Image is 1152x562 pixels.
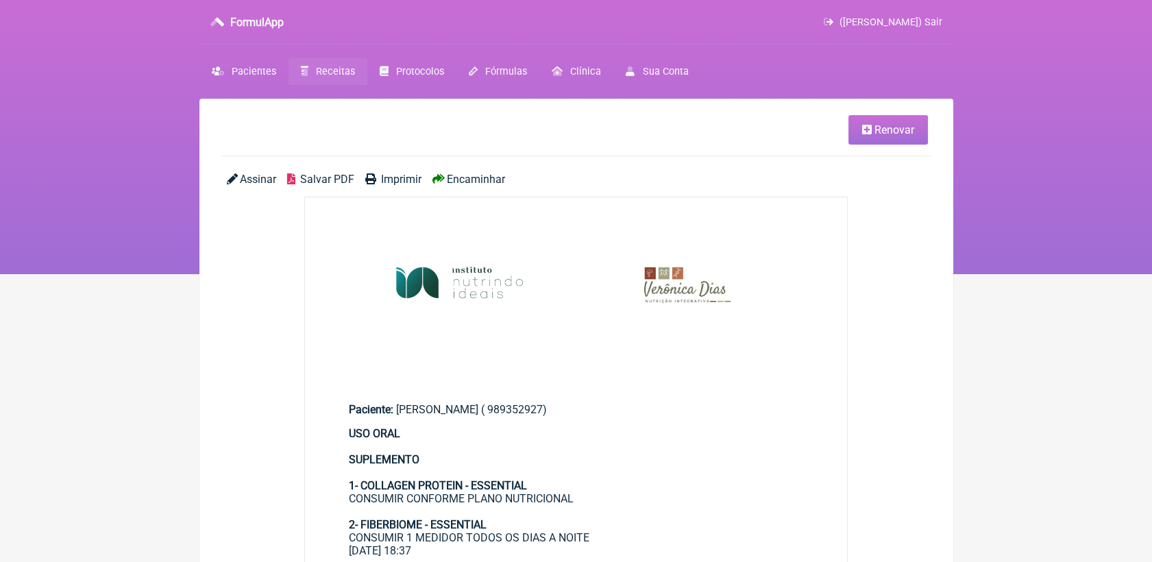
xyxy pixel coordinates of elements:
[300,173,354,186] span: Salvar PDF
[305,197,848,378] img: rSewsjIQ7AAAAAAAMhDsAAAAAAAyEOwAAAAAADIQ7AAAAAAAMhDsAAAAAAAyEOwAAAAAADIQ7AAAAAAAMhDsAAAAAAAyEOwAA...
[349,427,527,492] strong: USO ORAL SUPLEMENTO 1- COLLAGEN PROTEIN - ESSENTIAL
[349,403,804,416] div: [PERSON_NAME] ( 989352927)
[349,544,804,557] div: [DATE] 18:37
[349,518,487,531] strong: 2- FIBERBIOME - ESSENTIAL
[396,66,444,77] span: Protocolos
[230,16,284,29] h3: FormulApp
[349,427,804,544] div: CONSUMIR CONFORME PLANO NUTRICIONAL CONSUMIR 1 MEDIDOR TODOS OS DIAS A NOITE
[316,66,355,77] span: Receitas
[289,58,367,85] a: Receitas
[613,58,700,85] a: Sua Conta
[199,58,289,85] a: Pacientes
[432,173,505,186] a: Encaminhar
[848,115,928,145] a: Renovar
[287,173,354,186] a: Salvar PDF
[485,66,527,77] span: Fórmulas
[447,173,505,186] span: Encaminhar
[840,16,942,28] span: ([PERSON_NAME]) Sair
[240,173,276,186] span: Assinar
[456,58,539,85] a: Fórmulas
[367,58,456,85] a: Protocolos
[349,403,393,416] span: Paciente:
[381,173,421,186] span: Imprimir
[365,173,421,186] a: Imprimir
[643,66,689,77] span: Sua Conta
[232,66,276,77] span: Pacientes
[824,16,942,28] a: ([PERSON_NAME]) Sair
[570,66,601,77] span: Clínica
[874,123,914,136] span: Renovar
[539,58,613,85] a: Clínica
[227,173,276,186] a: Assinar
